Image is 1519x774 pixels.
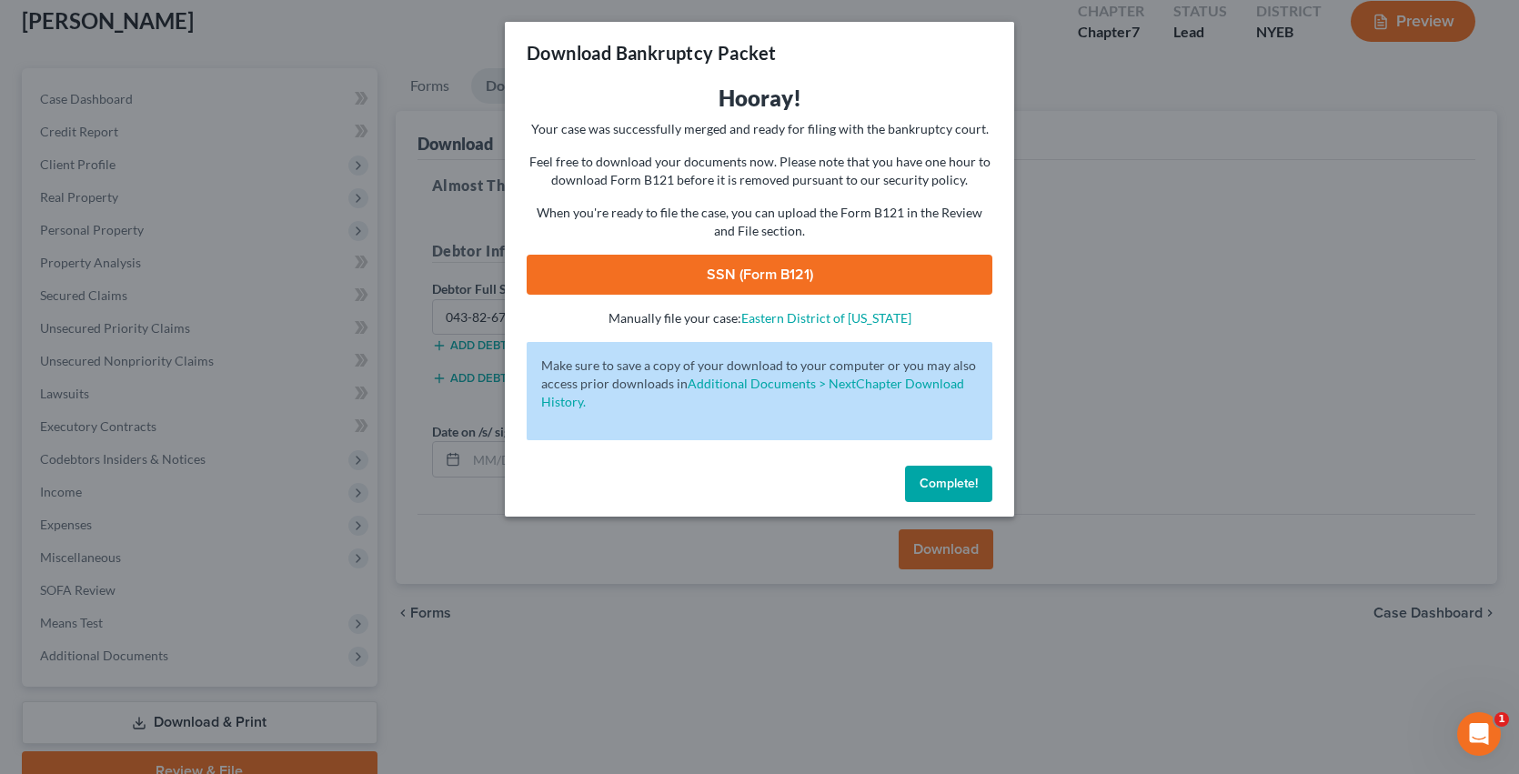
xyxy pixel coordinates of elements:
[741,310,911,326] a: Eastern District of [US_STATE]
[527,153,992,189] p: Feel free to download your documents now. Please note that you have one hour to download Form B12...
[527,255,992,295] a: SSN (Form B121)
[905,466,992,502] button: Complete!
[541,376,964,409] a: Additional Documents > NextChapter Download History.
[920,476,978,491] span: Complete!
[1494,712,1509,727] span: 1
[527,309,992,327] p: Manually file your case:
[527,204,992,240] p: When you're ready to file the case, you can upload the Form B121 in the Review and File section.
[527,84,992,113] h3: Hooray!
[527,40,776,65] h3: Download Bankruptcy Packet
[527,120,992,138] p: Your case was successfully merged and ready for filing with the bankruptcy court.
[1457,712,1501,756] iframe: Intercom live chat
[541,357,978,411] p: Make sure to save a copy of your download to your computer or you may also access prior downloads in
